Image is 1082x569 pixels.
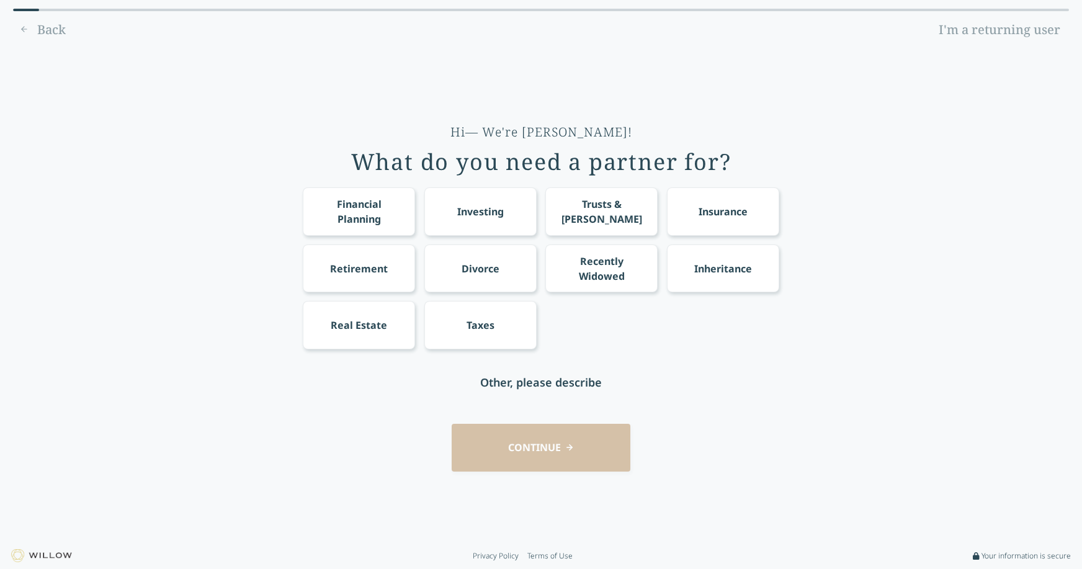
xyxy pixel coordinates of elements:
a: Terms of Use [527,551,573,561]
div: Hi— We're [PERSON_NAME]! [450,123,632,141]
div: Trusts & [PERSON_NAME] [557,197,646,226]
div: What do you need a partner for? [351,150,731,174]
div: Financial Planning [315,197,404,226]
div: 0% complete [13,9,39,11]
div: Recently Widowed [557,254,646,284]
div: Taxes [467,318,494,333]
div: Insurance [699,204,748,219]
a: Privacy Policy [473,551,519,561]
div: Real Estate [331,318,387,333]
div: Divorce [462,261,499,276]
span: Your information is secure [981,551,1071,561]
div: Investing [457,204,504,219]
img: Willow logo [11,549,72,562]
div: Retirement [330,261,388,276]
div: Other, please describe [480,374,602,391]
a: I'm a returning user [930,20,1069,40]
div: Inheritance [694,261,752,276]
